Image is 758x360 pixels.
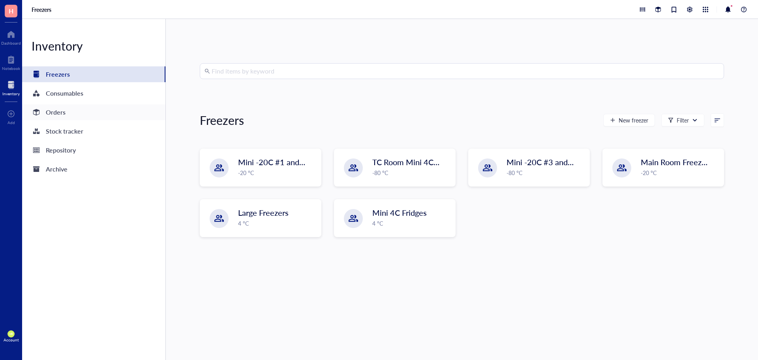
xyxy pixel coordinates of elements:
[619,117,648,123] span: New freezer
[507,156,579,168] span: Mini -20C #3 and #4
[46,69,70,80] div: Freezers
[22,66,165,82] a: Freezers
[22,104,165,120] a: Orders
[507,168,585,177] div: -80 °C
[22,123,165,139] a: Stock tracker
[641,168,719,177] div: -20 °C
[2,79,20,96] a: Inventory
[2,66,20,71] div: Notebook
[372,156,458,168] span: TC Room Mini 4C+ -20C
[22,85,165,101] a: Consumables
[2,91,20,96] div: Inventory
[372,219,450,228] div: 4 °C
[677,116,689,124] div: Filter
[1,28,21,45] a: Dashboard
[46,107,66,118] div: Orders
[22,142,165,158] a: Repository
[200,112,244,128] div: Freezers
[46,145,76,156] div: Repository
[8,120,15,125] div: Add
[1,41,21,45] div: Dashboard
[22,38,165,54] div: Inventory
[2,53,20,71] a: Notebook
[603,114,655,126] button: New freezer
[641,156,712,168] span: Main Room Freezers
[4,337,19,342] div: Account
[238,207,289,218] span: Large Freezers
[238,156,311,168] span: Mini -20C #1 and #2
[9,6,13,16] span: H
[9,332,13,335] span: MR
[372,168,450,177] div: -80 °C
[238,219,316,228] div: 4 °C
[46,126,83,137] div: Stock tracker
[372,207,427,218] span: Mini 4C Fridges
[32,6,53,13] a: Freezers
[46,164,68,175] div: Archive
[22,161,165,177] a: Archive
[46,88,83,99] div: Consumables
[238,168,316,177] div: -20 °C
